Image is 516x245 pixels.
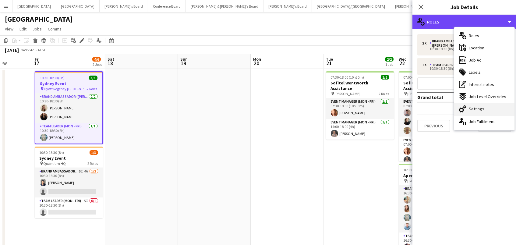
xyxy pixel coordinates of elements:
[429,39,488,48] div: Brand Ambassador ([PERSON_NAME])
[107,60,114,67] span: 18
[404,75,430,80] span: 07:00-19:00 (12h)
[331,75,364,80] span: 07:30-18:00 (10h30m)
[429,63,474,67] div: Team Leader (Mon - Fri)
[30,25,44,33] a: Jobs
[35,123,102,144] app-card-role: Team Leader (Mon - Fri)1/110:30-18:30 (8h)[PERSON_NAME]
[326,80,394,91] h3: Sofitel Wentworth Assistance
[417,77,511,90] button: Add role
[88,161,98,166] span: 2 Roles
[412,3,516,11] h3: Job Details
[90,150,98,155] span: 1/3
[35,197,103,218] app-card-role: Team Leader (Mon - Fri)5I0/110:30-18:30 (8h)
[35,168,103,197] app-card-role: Brand Ambassador ([PERSON_NAME])6I4A1/210:30-18:30 (8h)[PERSON_NAME]
[35,155,103,161] h3: Sydney Event
[469,106,484,112] span: Settings
[422,48,500,51] div: 10:30-18:30 (8h)
[399,98,467,137] app-card-role: Event Manager (Mon - Fri)3/307:00-17:00 (10h)[PERSON_NAME][PERSON_NAME][PERSON_NAME]
[417,120,450,132] button: Previous
[379,91,389,96] span: 2 Roles
[399,137,467,166] app-card-role: Event Manager (Mon - Fri)2/207:00-19:00 (12h)[PERSON_NAME][PERSON_NAME]
[44,161,66,166] span: Quantium HQ
[399,71,467,162] app-job-card: 07:00-19:00 (12h)5/5Sofitel Wentworth Assistance [PERSON_NAME]2 RolesEvent Manager (Mon - Fri)3/3...
[325,60,333,67] span: 21
[469,33,479,38] span: Roles
[56,0,100,12] button: [GEOGRAPHIC_DATA]
[326,71,394,140] app-job-card: 07:30-18:00 (10h30m)2/2Sofitel Wentworth Assistance [PERSON_NAME]2 RolesEvent Manager (Mon - Fri)...
[35,147,103,218] app-job-card: 10:30-18:30 (8h)1/3Sydney Event Quantium HQ2 RolesBrand Ambassador ([PERSON_NAME])6I4A1/210:30-18...
[48,26,62,32] span: Comms
[312,0,390,12] button: [GEOGRAPHIC_DATA]/[GEOGRAPHIC_DATA]
[335,91,361,96] span: [PERSON_NAME]
[186,0,263,12] button: [PERSON_NAME] & [PERSON_NAME]'s Board
[108,56,114,62] span: Sat
[92,57,101,62] span: 4/6
[38,48,46,52] div: AEST
[399,185,467,233] app-card-role: Brand Ambassador ([PERSON_NAME])4/416:30-22:30 (6h)[PERSON_NAME][PERSON_NAME][PERSON_NAME][PERSON...
[93,62,102,67] div: 2 Jobs
[35,93,102,123] app-card-role: Brand Ambassador ([PERSON_NAME])2/210:30-18:30 (8h)[PERSON_NAME][PERSON_NAME]
[45,25,64,33] a: Comms
[399,80,467,91] h3: Sofitel Wentworth Assistance
[17,25,29,33] a: Edit
[422,63,429,67] div: 1 x
[179,60,188,67] span: 19
[422,67,500,70] div: 10:30-18:30 (8h)
[35,56,40,62] span: Fri
[263,0,312,12] button: [PERSON_NAME]'s Board
[34,60,40,67] span: 17
[5,47,19,53] div: [DATE]
[399,56,407,62] span: Wed
[5,26,13,32] span: View
[180,56,188,62] span: Sun
[469,45,484,51] span: Location
[390,0,468,12] button: [PERSON_NAME] & [PERSON_NAME]'s Board
[381,75,389,80] span: 2/2
[398,60,407,67] span: 22
[12,0,56,12] button: [GEOGRAPHIC_DATA]
[40,76,65,80] span: 10:30-18:30 (8h)
[252,60,261,67] span: 20
[33,26,42,32] span: Jobs
[40,150,64,155] span: 10:30-18:30 (8h)
[5,15,73,24] h1: [GEOGRAPHIC_DATA]
[454,115,514,128] div: Job Fulfilment
[20,48,35,52] span: Week 42
[2,25,16,33] a: View
[100,0,148,12] button: [PERSON_NAME]'s Board
[89,76,97,80] span: 3/3
[35,81,102,86] h3: Sydney Event
[469,57,482,63] span: Job Ad
[469,94,506,99] span: Job-Level Overrides
[422,41,429,45] div: 2 x
[408,91,433,96] span: [PERSON_NAME]
[19,26,27,32] span: Edit
[35,71,103,144] app-job-card: 10:30-18:30 (8h)3/3Sydney Event Hyatt Regency [GEOGRAPHIC_DATA]2 RolesBrand Ambassador ([PERSON_N...
[412,15,516,29] div: Roles
[253,56,261,62] span: Mon
[385,62,393,67] div: 1 Job
[385,57,394,62] span: 2/2
[326,98,394,119] app-card-role: Event Manager (Mon - Fri)1/107:30-18:00 (10h30m)[PERSON_NAME]
[417,92,475,102] td: Grand total
[326,56,333,62] span: Tue
[399,173,467,178] h3: Aperol @ Parramatta Lanes
[408,179,452,183] span: [GEOGRAPHIC_DATA] [GEOGRAPHIC_DATA]
[326,119,394,140] app-card-role: Event Manager (Mon - Fri)1/114:00-18:00 (4h)[PERSON_NAME]
[404,168,428,172] span: 16:30-22:30 (6h)
[44,87,87,91] span: Hyatt Regency [GEOGRAPHIC_DATA]
[469,82,494,87] span: Internal notes
[87,87,97,91] span: 2 Roles
[148,0,186,12] button: Conference Board
[469,69,481,75] span: Labels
